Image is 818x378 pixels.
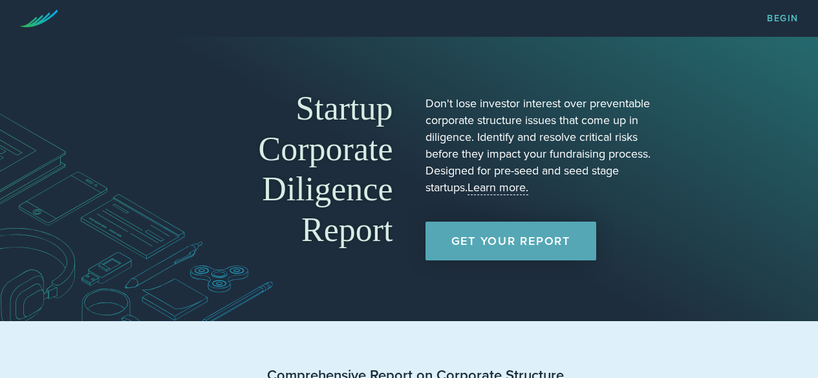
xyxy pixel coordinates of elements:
a: Learn more. [468,180,528,195]
a: Begin [767,14,799,23]
p: Don't lose investor interest over preventable corporate structure issues that come up in diligenc... [425,95,655,196]
a: Get Your Report [425,222,596,260]
h1: Startup Corporate Diligence Report [164,89,393,250]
